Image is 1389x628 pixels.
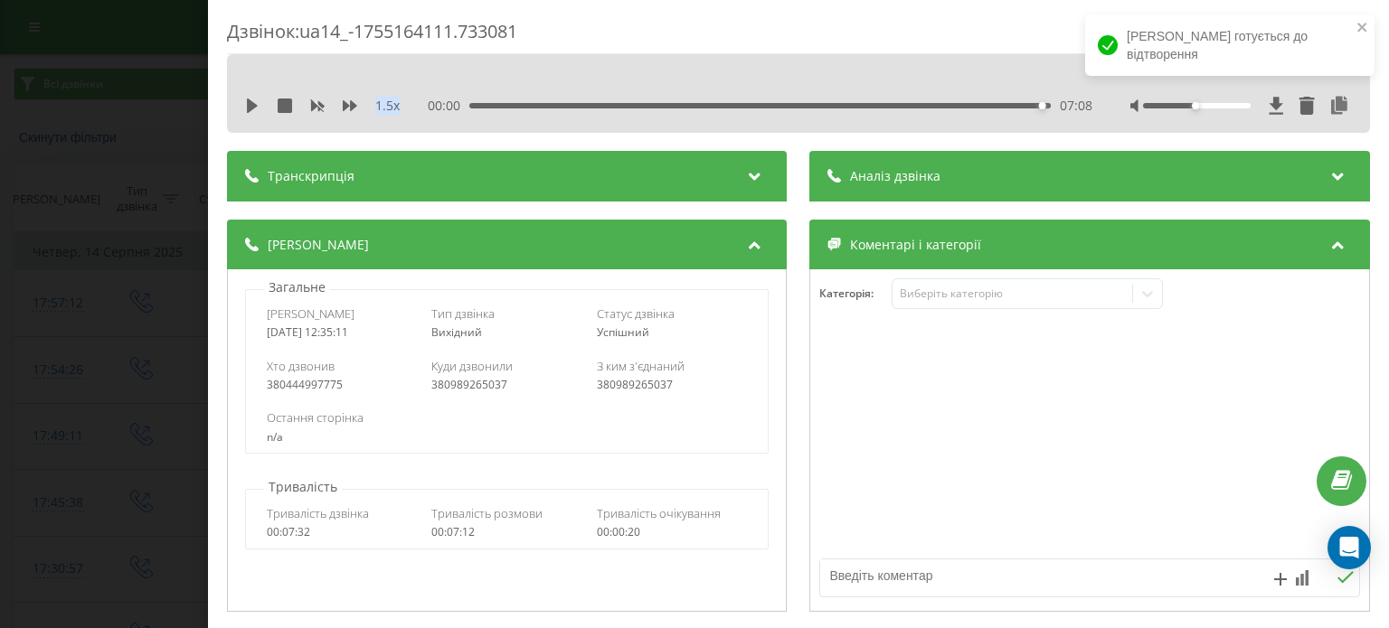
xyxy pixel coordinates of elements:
span: Аналіз дзвінка [851,167,941,185]
span: Транскрипція [268,167,354,185]
span: Тривалість очікування [597,505,721,521]
div: Accessibility label [1192,102,1199,109]
button: close [1356,20,1369,37]
div: Accessibility label [1039,102,1046,109]
p: Тривалість [264,478,342,496]
span: 1.5 x [375,97,400,115]
span: Успішний [597,324,649,340]
div: 00:07:32 [267,526,418,539]
span: Коментарі і категорії [851,236,982,254]
span: З ким з'єднаний [597,358,685,374]
div: Дзвінок : ua14_-1755164111.733081 [227,19,1370,54]
div: 00:00:20 [597,526,748,539]
span: Тип дзвінка [432,305,496,322]
div: 380444997775 [267,379,418,391]
span: [PERSON_NAME] [267,305,354,322]
div: 380989265037 [597,379,748,391]
div: 00:07:12 [432,526,583,539]
span: Остання сторінка [267,409,364,426]
span: Статус дзвінка [597,305,675,322]
div: [PERSON_NAME] готується до відтворення [1085,14,1375,76]
div: Виберіть категорію [900,286,1126,301]
div: 380989265037 [432,379,583,391]
div: n/a [267,431,747,444]
p: Загальне [264,278,330,296]
span: Куди дзвонили [432,358,514,374]
div: [DATE] 12:35:11 [267,326,418,339]
span: 07:08 [1060,97,1092,115]
span: Тривалість розмови [432,505,543,521]
h4: Категорія : [820,287,893,300]
span: Тривалість дзвінка [267,505,369,521]
div: Open Intercom Messenger [1328,526,1371,569]
span: Хто дзвонив [267,358,335,374]
span: 00:00 [429,97,470,115]
span: [PERSON_NAME] [268,236,369,254]
span: Вихідний [432,324,483,340]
